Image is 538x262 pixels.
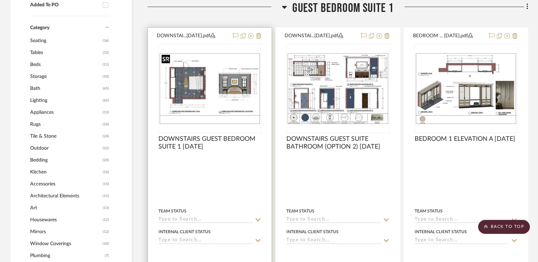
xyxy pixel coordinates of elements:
[30,118,101,130] span: Rugs
[105,250,109,261] span: (7)
[30,178,101,190] span: Accessories
[415,208,443,214] div: Team Status
[30,238,101,250] span: Window Coverings
[286,229,339,235] div: Internal Client Status
[30,166,101,178] span: Kitchen
[103,95,109,106] span: (65)
[30,202,101,214] span: Art
[103,190,109,202] span: (15)
[103,155,109,166] span: (20)
[103,47,109,58] span: (32)
[30,250,103,262] span: Plumbing
[30,226,101,238] span: Mirrors
[103,202,109,214] span: (13)
[158,237,253,244] input: Type to Search…
[157,32,229,40] button: DOWNSTAI...[DATE].pdf
[103,143,109,154] span: (22)
[103,35,109,46] span: (36)
[103,226,109,237] span: (12)
[286,135,389,151] span: DOWNSTAIRS GUEST SUITE BATHROOM (OPTION 2) [DATE]
[158,135,261,151] span: DOWNSTAIRS GUEST BEDROOM SUITE 1 [DATE]
[103,131,109,142] span: (24)
[158,208,186,214] div: Team Status
[30,106,101,118] span: Appliances
[415,237,509,244] input: Type to Search…
[158,229,211,235] div: Internal Client Status
[103,83,109,94] span: (65)
[30,47,101,59] span: Tables
[103,178,109,190] span: (15)
[286,237,381,244] input: Type to Search…
[30,214,101,226] span: Housewares
[292,1,394,16] span: Guest Bedroom Suite 1
[415,229,467,235] div: Internal Client Status
[30,94,101,106] span: Lighting
[30,71,101,83] span: Storage
[159,53,260,124] img: DOWNSTAIRS GUEST BEDROOM SUITE 1 10.12.25
[103,119,109,130] span: (26)
[415,135,515,143] span: BEDROOM 1 ELEVATION A [DATE]
[103,59,109,70] span: (11)
[287,53,388,124] img: DOWNSTAIRS GUEST SUITE BATHROOM (OPTION 2) 10.07.25
[30,35,101,47] span: Seating
[285,32,356,40] button: DOWNSTAI...[DATE].pdf
[30,83,101,94] span: Bath
[415,53,517,124] img: BEDROOM 1 ELEVATION A 9.24.25
[158,217,253,223] input: Type to Search…
[159,44,261,133] div: 0
[30,25,49,31] span: Category
[286,217,381,223] input: Type to Search…
[30,154,101,166] span: Bedding
[287,44,389,133] div: 0
[103,107,109,118] span: (33)
[30,142,101,154] span: Outdoor
[30,130,101,142] span: Tile & Stone
[30,190,101,202] span: Architectural Elements
[415,217,509,223] input: Type to Search…
[413,32,485,40] button: BEDROOM ... [DATE].pdf
[30,59,101,71] span: Beds
[103,214,109,225] span: (12)
[103,71,109,82] span: (10)
[103,238,109,249] span: (10)
[286,208,314,214] div: Team Status
[103,166,109,178] span: (16)
[30,2,99,8] div: Added To PO
[478,220,530,234] scroll-to-top-button: BACK TO TOP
